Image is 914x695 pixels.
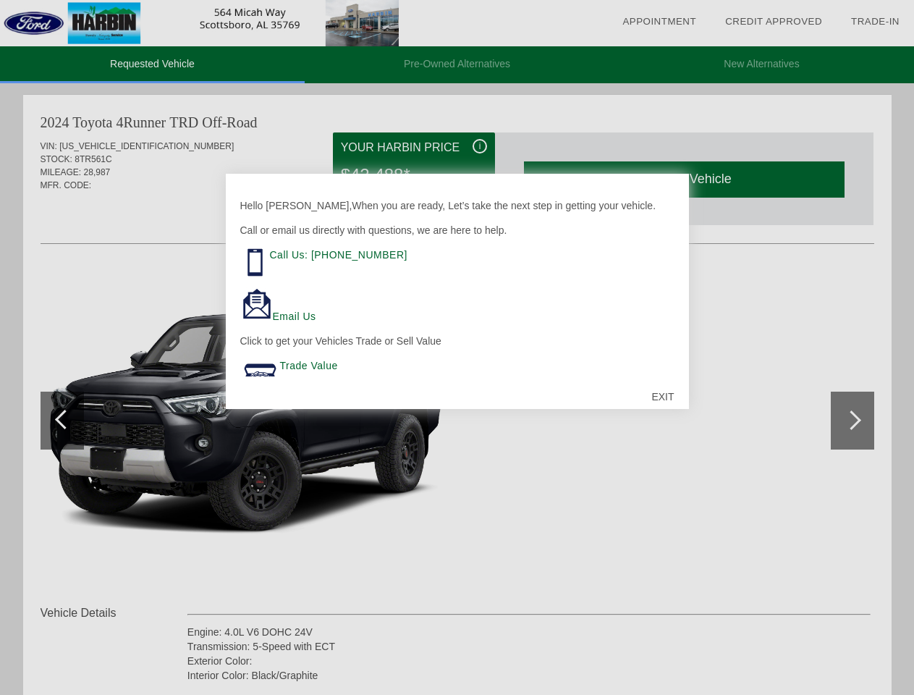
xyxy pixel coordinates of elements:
a: Appointment [622,16,696,27]
a: Email Us [273,311,316,322]
p: Hello [PERSON_NAME],When you are ready, Let’s take the next step in getting your vehicle. [240,198,674,213]
p: Click to get your Vehicles Trade or Sell Value [240,334,674,348]
a: Trade-In [851,16,900,27]
a: Credit Approved [725,16,822,27]
div: EXIT [637,375,688,418]
p: Call or email us directly with questions, we are here to help. [240,223,674,237]
a: Trade Value [280,360,338,371]
img: Email Icon [240,287,273,320]
a: Call Us: [PHONE_NUMBER] [270,249,407,261]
